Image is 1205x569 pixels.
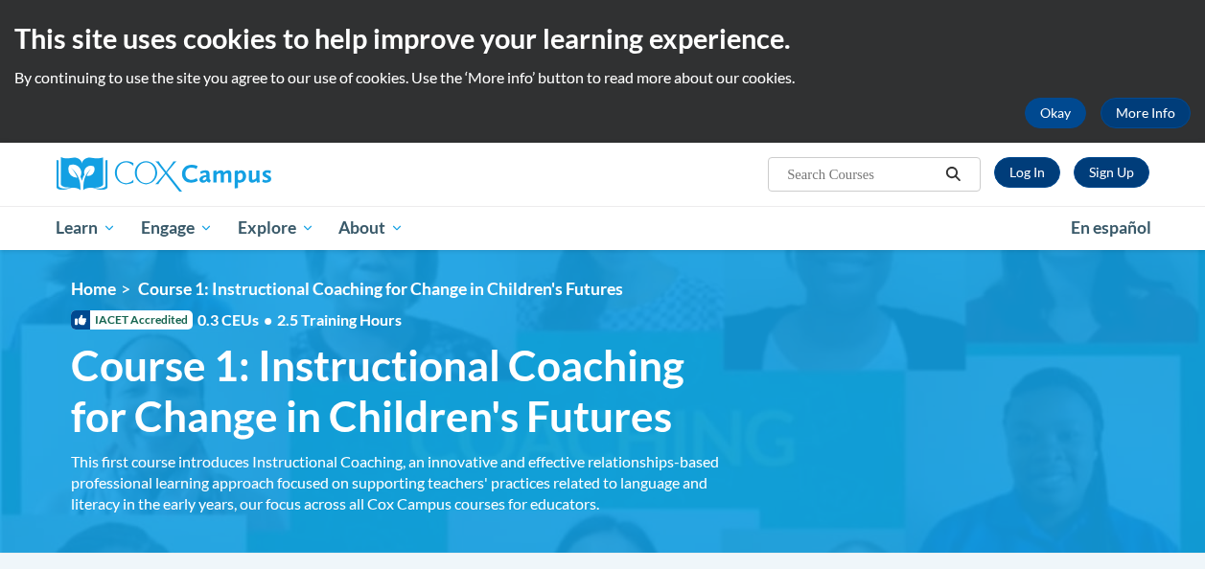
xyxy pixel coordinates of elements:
[1058,208,1164,248] a: En español
[994,157,1060,188] a: Log In
[277,310,402,329] span: 2.5 Training Hours
[1025,98,1086,128] button: Okay
[71,340,732,442] span: Course 1: Instructional Coaching for Change in Children's Futures
[225,206,327,250] a: Explore
[197,309,402,330] span: 0.3 CEUs
[71,310,193,330] span: IACET Accredited
[939,163,967,186] button: Search
[44,206,129,250] a: Learn
[338,216,404,239] span: About
[1071,217,1151,238] span: En español
[1074,157,1149,188] a: Register
[42,206,1164,250] div: Main menu
[138,279,623,299] span: Course 1: Instructional Coaching for Change in Children's Futures
[238,216,314,239] span: Explore
[785,163,939,186] input: Search Courses
[57,157,271,192] img: Cox Campus
[264,310,272,329] span: •
[14,67,1191,88] p: By continuing to use the site you agree to our use of cookies. Use the ‘More info’ button to read...
[14,19,1191,57] h2: This site uses cookies to help improve your learning experience.
[141,216,213,239] span: Engage
[57,157,402,192] a: Cox Campus
[56,216,116,239] span: Learn
[71,451,732,514] div: This first course introduces Instructional Coaching, an innovative and effective relationships-ba...
[326,206,416,250] a: About
[128,206,225,250] a: Engage
[71,279,116,299] a: Home
[1101,98,1191,128] a: More Info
